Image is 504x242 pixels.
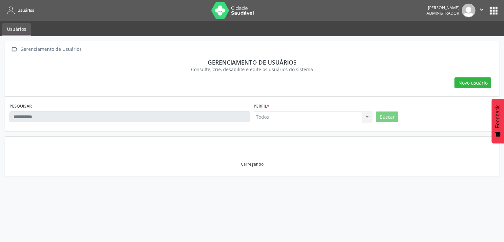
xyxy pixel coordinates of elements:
[492,99,504,143] button: Feedback - Mostrar pesquisa
[14,59,490,66] div: Gerenciamento de usuários
[19,45,83,54] div: Gerenciamento de Usuários
[475,4,488,17] button: 
[254,101,269,111] label: Perfil
[488,5,499,16] button: apps
[10,45,83,54] a:  Gerenciamento de Usuários
[427,5,459,10] div: [PERSON_NAME]
[2,23,31,36] a: Usuários
[454,77,491,89] button: Novo usuário
[10,101,32,111] label: PESQUISAR
[427,10,459,16] span: Administrador
[14,66,490,73] div: Consulte, crie, desabilite e edite os usuários do sistema
[241,161,263,167] div: Carregando
[495,105,501,128] span: Feedback
[17,8,34,13] span: Usuários
[458,79,488,86] span: Novo usuário
[10,45,19,54] i: 
[376,111,398,123] button: Buscar
[5,5,34,16] a: Usuários
[462,4,475,17] img: img
[478,6,485,13] i: 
